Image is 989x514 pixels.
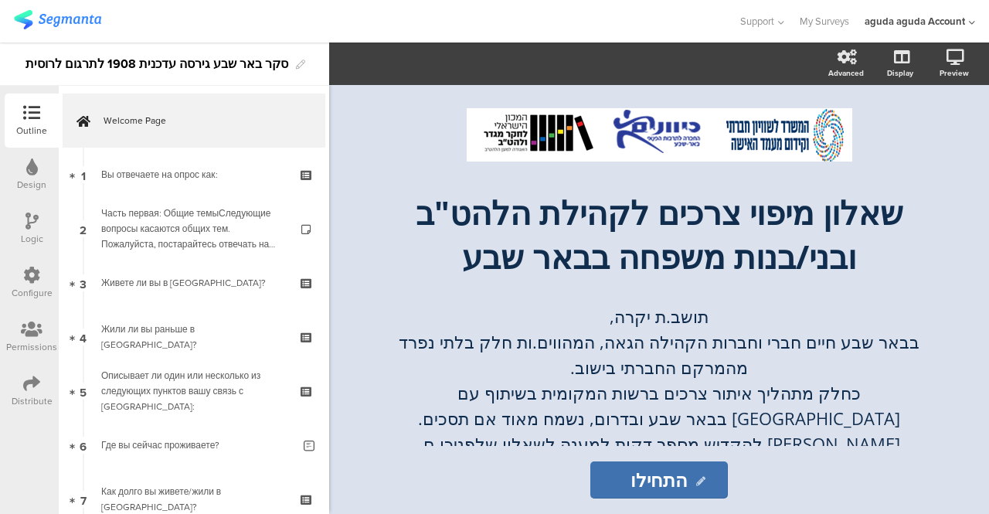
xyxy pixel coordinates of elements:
[21,232,43,246] div: Logic
[101,167,286,182] div: Вы отвечаете на опрос как:
[63,256,325,310] a: 3 Живете ли вы в [GEOGRAPHIC_DATA]?
[828,67,864,79] div: Advanced
[63,364,325,418] a: 5 Описывает ли один или несколько из следующих пунктов вашу связь с [GEOGRAPHIC_DATA]:
[63,202,325,256] a: 2 Часть первая: Общие темыСледующие вопросы касаются общих тем. Пожалуйста, постарайтесь отвечать...
[101,437,292,453] div: Где вы сейчас проживаете?
[6,340,57,354] div: Permissions
[887,67,913,79] div: Display
[101,368,286,414] div: Описывает ли один или несколько из следующих пунктов вашу связь с Беэр-Шевой:
[740,14,774,29] span: Support
[63,94,325,148] a: Welcome Page
[590,461,727,499] input: Start
[80,274,87,291] span: 3
[104,113,301,128] span: Welcome Page
[373,190,945,278] p: שאלון מיפוי צרכים לקהילת הלהט"ב ובני/בנות משפחה בבאר שבע
[12,286,53,300] div: Configure
[80,491,87,508] span: 7
[63,310,325,364] a: 4 Жили ли вы раньше в [GEOGRAPHIC_DATA]?
[389,380,930,457] p: כחלק מתהליך איתור צרכים ברשות המקומית בשיתוף עם [GEOGRAPHIC_DATA] בבאר שבע ובדרום, נשמח מאוד אם ת...
[101,206,286,252] div: Часть первая: Общие темыСледующие вопросы касаются общих тем. Пожалуйста, постарайтесь отвечать н...
[389,304,930,329] p: תושב.ת יקרה,
[101,322,286,352] div: Жили ли вы раньше в Беэр-Шеве?
[16,124,47,138] div: Outline
[12,394,53,408] div: Distribute
[63,418,325,472] a: 6 Где вы сейчас проживаете?
[25,52,288,77] div: סקר באר שבע גירסה עדכנית 1908 לתרגום לרוסית
[80,383,87,400] span: 5
[940,67,969,79] div: Preview
[101,275,286,291] div: Живете ли вы в Беэр-Шеве?
[63,148,325,202] a: 1 Вы отвечаете на опрос как:
[865,14,965,29] div: aguda aguda Account
[17,178,46,192] div: Design
[14,10,101,29] img: segmanta logo
[80,220,87,237] span: 2
[389,329,930,380] p: בבאר שבע חיים חברי וחברות הקהילה הגאה, המהווים.ות חלק בלתי נפרד מהמרקם החברתי בישוב.
[80,437,87,454] span: 6
[80,328,87,346] span: 4
[81,166,86,183] span: 1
